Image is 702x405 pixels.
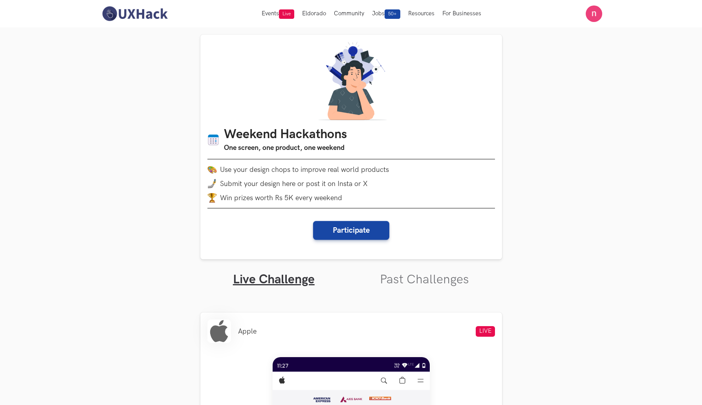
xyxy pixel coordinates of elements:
[207,134,219,146] img: Calendar icon
[476,326,495,337] span: LIVE
[220,180,368,188] span: Submit your design here or post it on Insta or X
[313,221,389,240] button: Participate
[313,42,389,120] img: A designer thinking
[380,272,469,287] a: Past Challenges
[100,5,170,22] img: UXHack-logo.png
[586,5,602,22] img: Your profile pic
[279,9,294,19] span: Live
[207,179,217,188] img: mobile-in-hand.png
[224,127,347,142] h1: Weekend Hackathons
[233,272,315,287] a: Live Challenge
[224,142,347,153] h3: One screen, one product, one weekend
[207,165,495,174] li: Use your design chops to improve real world products
[207,193,217,202] img: trophy.png
[200,259,502,287] ul: Tabs Interface
[207,193,495,202] li: Win prizes worth Rs 5K every weekend
[238,327,257,336] li: Apple
[207,165,217,174] img: palette.png
[385,9,400,19] span: 50+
